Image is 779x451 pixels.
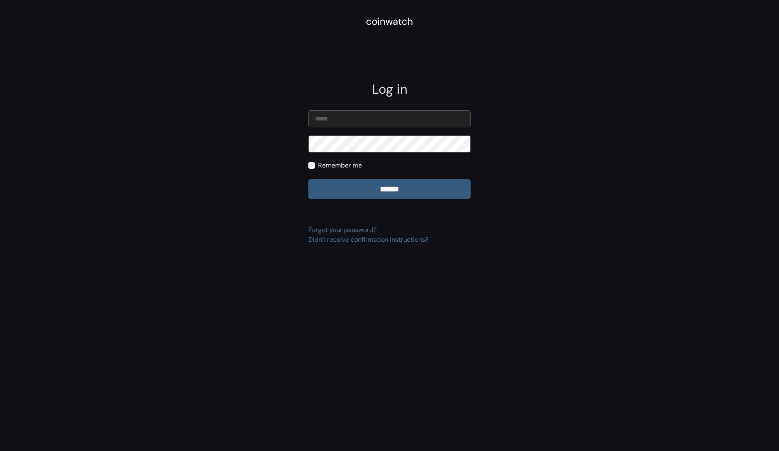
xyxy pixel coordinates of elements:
[308,235,428,244] a: Didn't receive confirmation instructions?
[366,18,413,27] a: coinwatch
[308,225,377,234] a: Forgot your password?
[308,82,471,97] h2: Log in
[366,14,413,29] div: coinwatch
[318,161,362,170] label: Remember me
